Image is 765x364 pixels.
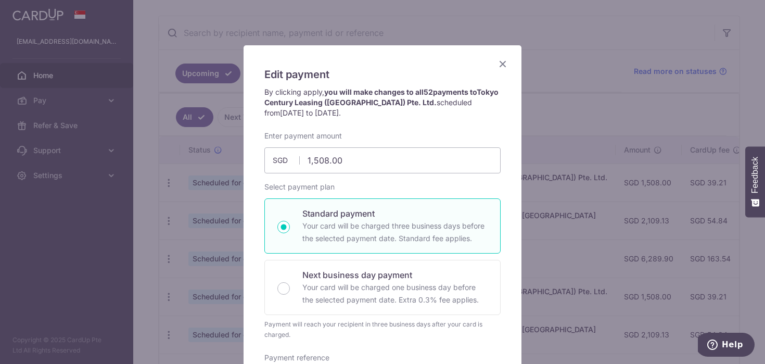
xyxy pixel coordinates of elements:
h5: Edit payment [264,66,501,83]
span: Feedback [750,157,760,193]
p: Standard payment [302,207,488,220]
label: Select payment plan [264,182,335,192]
span: [DATE] to [DATE] [280,108,339,117]
span: 52 [424,87,433,96]
p: Next business day payment [302,269,488,281]
iframe: Opens a widget where you can find more information [698,333,755,359]
button: Close [496,58,509,70]
div: Payment will reach your recipient in three business days after your card is charged. [264,319,501,340]
input: 0.00 [264,147,501,173]
label: Enter payment amount [264,131,342,141]
p: Your card will be charged one business day before the selected payment date. Extra 0.3% fee applies. [302,281,488,306]
span: SGD [273,155,300,166]
label: Payment reference [264,353,329,363]
button: Feedback - Show survey [745,146,765,217]
p: Your card will be charged three business days before the selected payment date. Standard fee appl... [302,220,488,245]
p: By clicking apply, scheduled from . [264,87,501,118]
strong: you will make changes to all payments to [264,87,499,107]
